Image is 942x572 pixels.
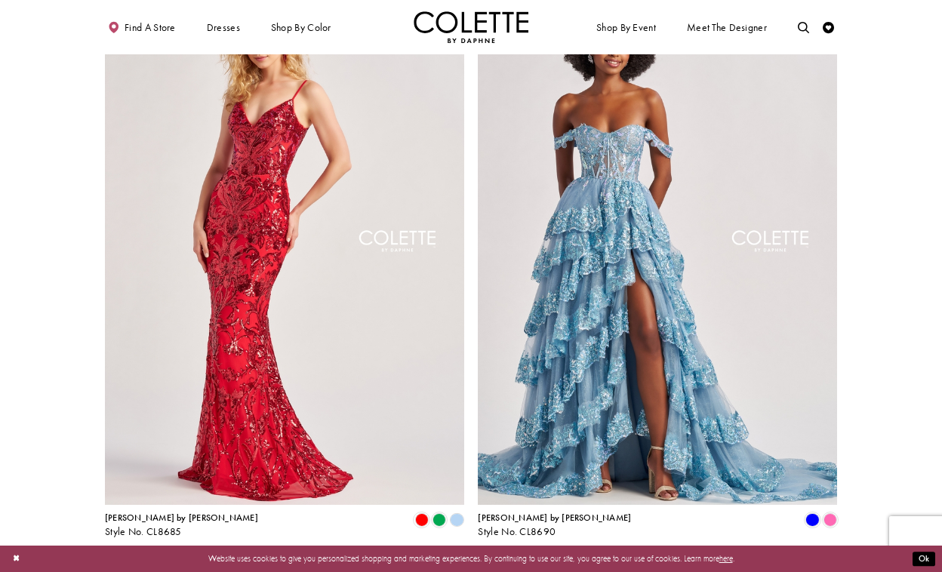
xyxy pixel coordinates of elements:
i: Red [414,513,428,527]
span: [PERSON_NAME] by [PERSON_NAME] [105,512,258,524]
img: Colette by Daphne [414,11,528,43]
i: Pink [823,513,837,527]
p: Website uses cookies to give you personalized shopping and marketing experiences. By continuing t... [82,551,860,566]
i: Emerald [433,513,446,527]
a: Meet the designer [684,11,770,43]
i: Periwinkle [450,513,463,527]
span: Dresses [204,11,243,43]
a: here [719,553,733,564]
span: Shop by color [268,11,334,43]
a: Visit Home Page [414,11,528,43]
span: [PERSON_NAME] by [PERSON_NAME] [478,512,631,524]
button: Close Dialog [7,549,26,569]
span: Find a store [125,22,176,33]
span: Style No. CL8690 [478,525,556,538]
span: Shop by color [271,22,331,33]
span: Meet the designer [687,22,767,33]
span: Shop By Event [596,22,656,33]
span: Shop By Event [593,11,658,43]
a: Check Wishlist [820,11,837,43]
a: Find a store [105,11,178,43]
span: Style No. CL8685 [105,525,182,538]
div: Colette by Daphne Style No. CL8685 [105,513,258,537]
span: Dresses [207,22,240,33]
button: Submit Dialog [913,552,935,566]
a: Toggle search [795,11,812,43]
div: Colette by Daphne Style No. CL8690 [478,513,631,537]
i: Blue [805,513,819,527]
